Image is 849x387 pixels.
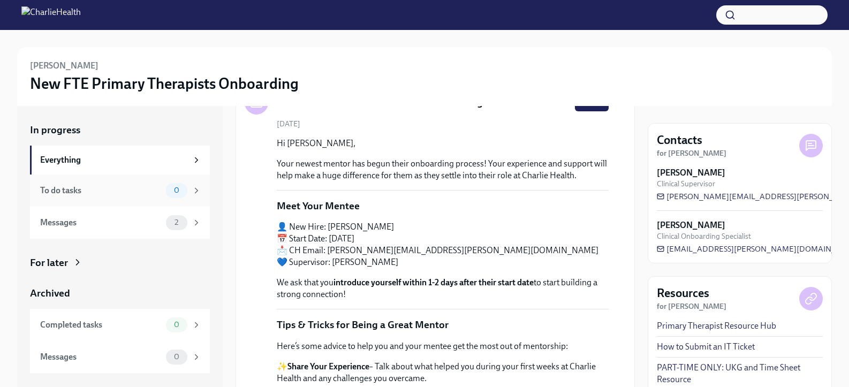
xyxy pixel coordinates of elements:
[657,302,726,311] strong: for [PERSON_NAME]
[657,149,726,158] strong: for [PERSON_NAME]
[657,179,715,189] span: Clinical Supervisor
[40,154,187,166] div: Everything
[168,218,185,226] span: 2
[657,341,755,353] a: How to Submit an IT Ticket
[277,138,609,149] p: Hi [PERSON_NAME],
[287,361,369,371] strong: Share Your Experience
[30,74,299,93] h3: New FTE Primary Therapists Onboarding
[40,185,162,196] div: To do tasks
[277,318,449,332] p: Tips & Tricks for Being a Great Mentor
[30,123,210,137] a: In progress
[30,309,210,341] a: Completed tasks0
[277,340,609,352] p: Here’s some advice to help you and your mentee get the most out of mentorship:
[657,285,709,301] h4: Resources
[277,277,609,300] p: We ask that you to start building a strong connection!
[277,221,609,268] p: 👤 New Hire: [PERSON_NAME] 📅 Start Date: [DATE] 📩 CH Email: [PERSON_NAME][EMAIL_ADDRESS][PERSON_NA...
[30,256,68,270] div: For later
[168,186,186,194] span: 0
[30,207,210,239] a: Messages2
[277,158,609,181] p: Your newest mentor has begun their onboarding process! Your experience and support will help make...
[40,217,162,229] div: Messages
[277,199,360,213] p: Meet Your Mentee
[168,353,186,361] span: 0
[40,351,162,363] div: Messages
[40,319,162,331] div: Completed tasks
[30,174,210,207] a: To do tasks0
[657,132,702,148] h4: Contacts
[168,321,186,329] span: 0
[333,277,534,287] strong: introduce yourself within 1-2 days after their start date
[30,256,210,270] a: For later
[657,320,776,332] a: Primary Therapist Resource Hub
[277,119,300,129] span: [DATE]
[30,286,210,300] a: Archived
[21,6,81,24] img: CharlieHealth
[30,60,98,72] h6: [PERSON_NAME]
[30,146,210,174] a: Everything
[657,231,751,241] span: Clinical Onboarding Specialist
[277,361,609,384] p: ✨ – Talk about what helped you during your first weeks at Charlie Health and any challenges you o...
[657,362,823,385] a: PART-TIME ONLY: UKG and Time Sheet Resource
[657,167,725,179] strong: [PERSON_NAME]
[30,341,210,373] a: Messages0
[657,219,725,231] strong: [PERSON_NAME]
